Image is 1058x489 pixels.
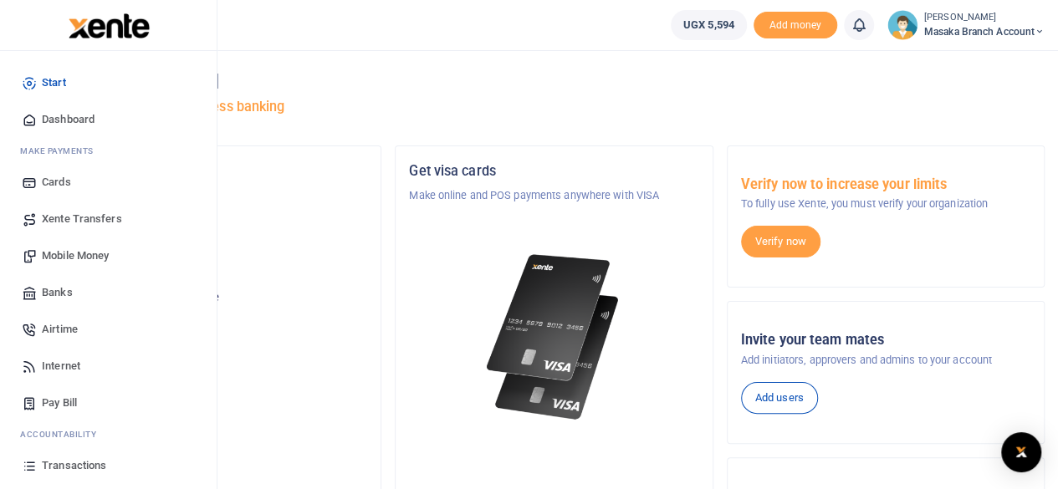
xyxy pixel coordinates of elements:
[33,428,96,441] span: countability
[13,101,203,138] a: Dashboard
[924,24,1045,39] span: Masaka Branch Account
[741,196,1030,212] p: To fully use Xente, you must verify your organization
[64,72,1045,90] h4: Hello [PERSON_NAME]
[42,321,78,338] span: Airtime
[42,174,71,191] span: Cards
[13,311,203,348] a: Airtime
[13,385,203,421] a: Pay Bill
[409,163,698,180] h5: Get visa cards
[64,99,1045,115] h5: Welcome to better business banking
[409,187,698,204] p: Make online and POS payments anywhere with VISA
[741,176,1030,193] h5: Verify now to increase your limits
[741,332,1030,349] h5: Invite your team mates
[78,289,367,306] p: Your current account balance
[42,358,80,374] span: Internet
[887,10,1045,40] a: profile-user [PERSON_NAME] Masaka Branch Account
[887,10,917,40] img: profile-user
[78,163,367,180] h5: Organization
[78,310,367,327] h5: UGX 5,594
[664,10,754,40] li: Wallet ballance
[13,138,203,164] li: M
[69,13,150,38] img: logo-large
[42,211,122,227] span: Xente Transfers
[67,18,150,31] a: logo-small logo-large logo-large
[78,227,367,244] h5: Account
[28,145,94,157] span: ake Payments
[42,247,109,264] span: Mobile Money
[42,457,106,474] span: Transactions
[42,395,77,411] span: Pay Bill
[754,18,837,30] a: Add money
[754,12,837,39] span: Add money
[13,348,203,385] a: Internet
[13,447,203,484] a: Transactions
[13,64,203,101] a: Start
[78,252,367,269] p: Masaka Branch Account
[741,382,818,414] a: Add users
[13,274,203,311] a: Banks
[13,164,203,201] a: Cards
[741,352,1030,369] p: Add initiators, approvers and admins to your account
[42,111,95,128] span: Dashboard
[13,237,203,274] a: Mobile Money
[1001,432,1041,472] div: Open Intercom Messenger
[42,74,66,91] span: Start
[13,201,203,237] a: Xente Transfers
[482,244,626,430] img: xente-_physical_cards.png
[671,10,747,40] a: UGX 5,594
[42,284,73,301] span: Banks
[78,187,367,204] p: Tugende Limited
[683,17,734,33] span: UGX 5,594
[924,11,1045,25] small: [PERSON_NAME]
[754,12,837,39] li: Toup your wallet
[741,226,820,257] a: Verify now
[13,421,203,447] li: Ac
